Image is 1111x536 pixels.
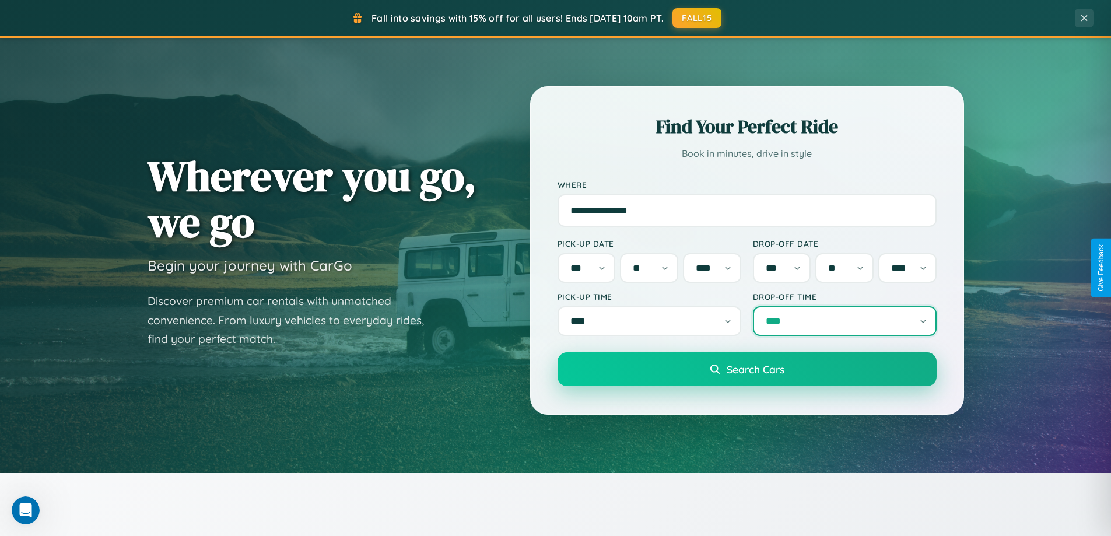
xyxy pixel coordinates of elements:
[753,239,937,248] label: Drop-off Date
[558,292,741,302] label: Pick-up Time
[558,352,937,386] button: Search Cars
[558,114,937,139] h2: Find Your Perfect Ride
[371,12,664,24] span: Fall into savings with 15% off for all users! Ends [DATE] 10am PT.
[148,153,476,245] h1: Wherever you go, we go
[727,363,784,376] span: Search Cars
[753,292,937,302] label: Drop-off Time
[148,257,352,274] h3: Begin your journey with CarGo
[148,292,439,349] p: Discover premium car rentals with unmatched convenience. From luxury vehicles to everyday rides, ...
[1097,244,1105,292] div: Give Feedback
[558,239,741,248] label: Pick-up Date
[672,8,721,28] button: FALL15
[558,180,937,190] label: Where
[12,496,40,524] iframe: Intercom live chat
[558,145,937,162] p: Book in minutes, drive in style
